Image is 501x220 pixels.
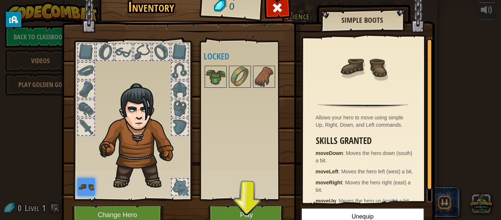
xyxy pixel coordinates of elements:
[254,66,274,87] img: portrait.png
[343,150,346,156] span: :
[316,150,343,156] strong: moveDown
[204,51,290,61] h4: Locked
[339,43,387,91] img: portrait.png
[230,66,250,87] img: portrait.png
[339,198,410,204] span: Moves the hero up (north) a bit.
[318,104,408,108] img: hr.png
[316,180,342,185] strong: moveRight
[316,150,413,163] span: Moves the hero down (south) a bit.
[328,16,397,24] h2: Simple Boots
[77,178,95,196] img: portrait.png
[96,83,186,190] img: hair_2.png
[316,180,411,193] span: Moves the hero right (east) a bit.
[316,198,336,204] strong: moveUp
[342,180,345,185] span: :
[6,12,21,27] button: privacy banner
[316,136,414,146] h3: Skills Granted
[316,114,414,129] div: Allows your hero to move using simple Up, Right, Down, and Left commands.
[205,66,226,87] img: portrait.png
[341,169,413,174] span: Moves the hero left (west) a bit.
[336,198,339,204] span: :
[339,169,341,174] span: :
[316,169,339,174] strong: moveLeft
